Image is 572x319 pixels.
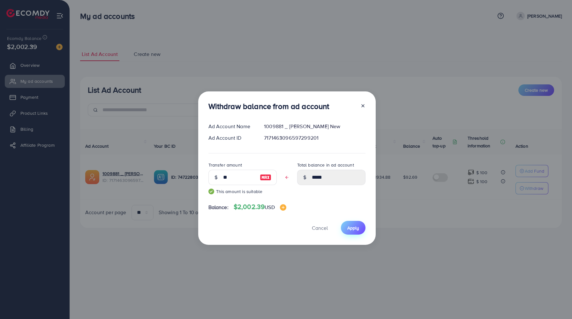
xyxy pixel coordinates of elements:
div: 1009881 _ [PERSON_NAME] New [259,123,370,130]
img: guide [208,189,214,194]
span: Balance: [208,204,229,211]
small: This amount is suitable [208,188,277,195]
span: Apply [347,225,359,231]
h3: Withdraw balance from ad account [208,102,329,111]
iframe: Chat [545,290,567,314]
div: 7171463096597299201 [259,134,370,142]
button: Cancel [304,221,336,235]
div: Ad Account ID [203,134,259,142]
img: image [280,204,286,211]
div: Ad Account Name [203,123,259,130]
h4: $2,002.39 [234,203,286,211]
span: Cancel [312,224,328,231]
label: Total balance in ad account [297,162,354,168]
label: Transfer amount [208,162,242,168]
button: Apply [341,221,365,235]
span: USD [265,204,275,211]
img: image [260,174,271,181]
